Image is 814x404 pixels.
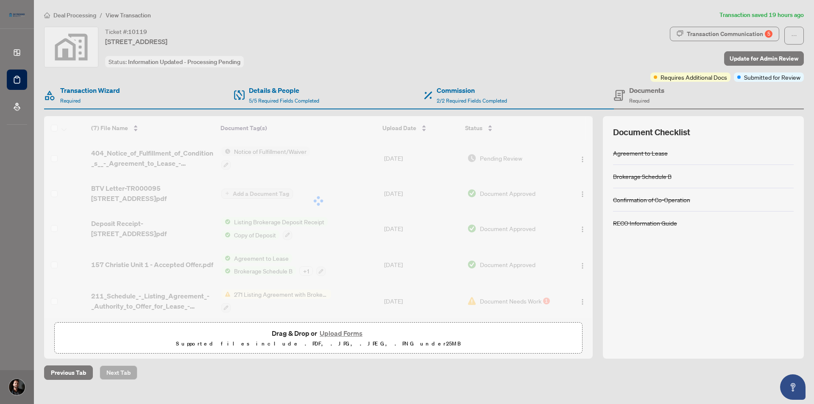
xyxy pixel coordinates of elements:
span: Drag & Drop or [272,328,365,339]
button: Transaction Communication5 [670,27,779,41]
div: Status: [105,56,244,67]
img: Profile Icon [9,379,25,395]
button: Next Tab [100,365,137,380]
div: Confirmation of Co-Operation [613,195,690,204]
span: Required [629,98,650,104]
h4: Commission [437,85,507,95]
div: 5 [765,30,772,38]
span: Required [60,98,81,104]
h4: Transaction Wizard [60,85,120,95]
button: Previous Tab [44,365,93,380]
span: Deal Processing [53,11,96,19]
span: Update for Admin Review [730,52,798,65]
div: RECO Information Guide [613,218,677,228]
p: Supported files include .PDF, .JPG, .JPEG, .PNG under 25 MB [60,339,577,349]
h4: Details & People [249,85,319,95]
span: Submitted for Review [744,72,800,82]
li: / [100,10,102,20]
article: Transaction saved 19 hours ago [719,10,804,20]
span: Document Checklist [613,126,690,138]
span: home [44,12,50,18]
span: Previous Tab [51,366,86,379]
span: Requires Additional Docs [661,72,727,82]
span: [STREET_ADDRESS] [105,36,167,47]
div: Agreement to Lease [613,148,668,158]
span: Information Updated - Processing Pending [128,58,240,66]
span: 10119 [128,28,147,36]
span: 2/2 Required Fields Completed [437,98,507,104]
span: ellipsis [791,33,797,39]
button: Update for Admin Review [724,51,804,66]
span: 5/5 Required Fields Completed [249,98,319,104]
button: Upload Forms [317,328,365,339]
iframe: Sprig User Feedback Dialog [661,271,814,404]
span: Drag & Drop orUpload FormsSupported files include .PDF, .JPG, .JPEG, .PNG under25MB [55,323,582,354]
img: logo [7,11,27,19]
div: Ticket #: [105,27,147,36]
h4: Documents [629,85,664,95]
div: Brokerage Schedule B [613,172,672,181]
div: Transaction Communication [687,27,772,41]
img: svg%3e [45,27,98,67]
span: View Transaction [106,11,151,19]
